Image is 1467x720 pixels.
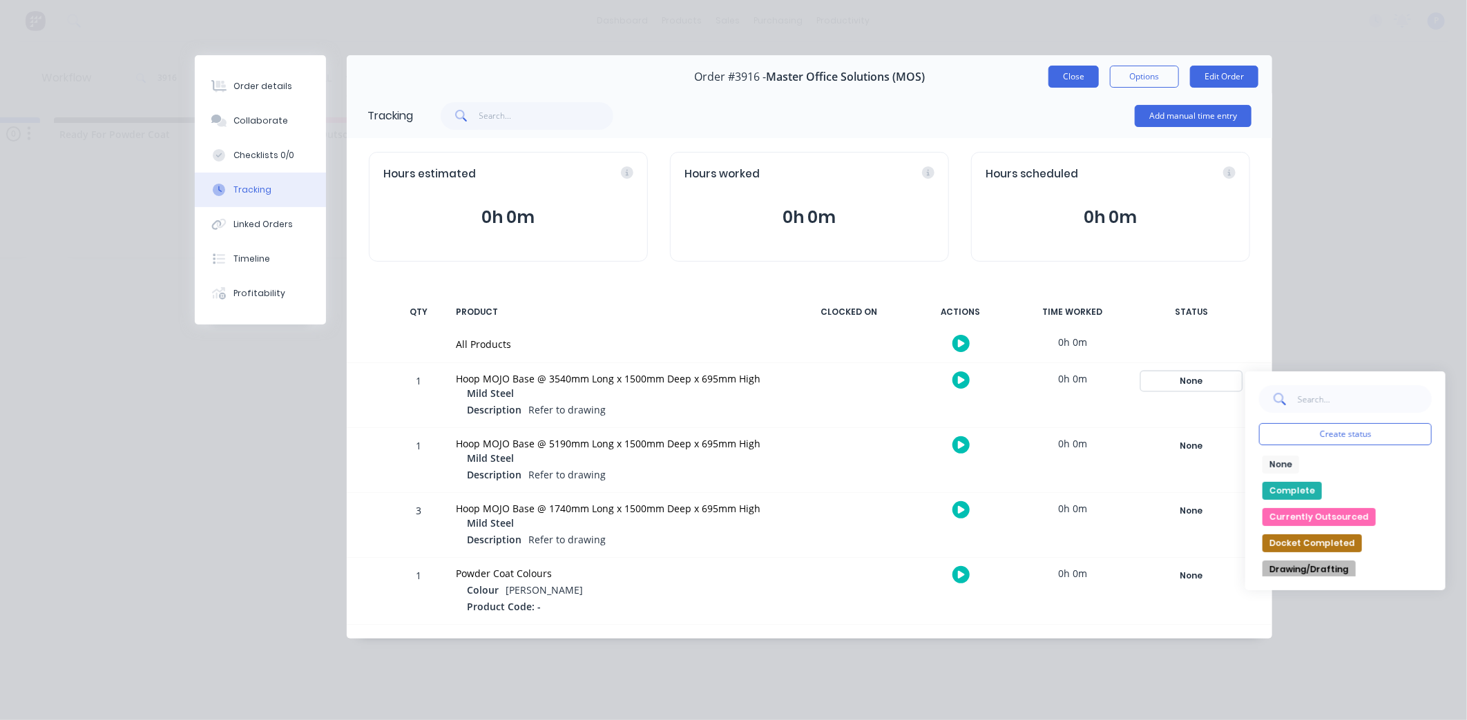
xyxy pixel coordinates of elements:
div: Powder Coat Colours [456,566,780,581]
div: 1 [398,560,439,624]
div: None [1142,567,1241,585]
span: Description [467,467,521,482]
span: Hours scheduled [986,166,1078,182]
div: 0h 0m [1021,363,1124,394]
div: PRODUCT [448,298,789,327]
span: Description [467,532,521,547]
button: None [1141,501,1242,520]
button: Tracking [195,173,326,207]
span: Mild Steel [467,386,514,400]
button: Checklists 0/0 [195,138,326,173]
div: QTY [398,298,439,327]
div: Hoop MOJO Base @ 1740mm Long x 1500mm Deep x 695mm High [456,501,780,516]
div: Linked Orders [233,218,293,231]
div: 1 [398,365,439,427]
span: [PERSON_NAME] [506,583,583,596]
div: Tracking [367,108,413,124]
div: Order details [233,80,292,93]
div: 3 [398,495,439,557]
span: Refer to drawing [528,533,606,546]
span: Refer to drawing [528,403,606,416]
div: ACTIONS [909,298,1013,327]
span: Description [467,402,521,417]
div: STATUS [1133,298,1250,327]
span: Hours estimated [383,166,476,182]
span: Master Office Solutions (MOS) [766,70,925,84]
div: Collaborate [233,115,288,127]
span: Mild Steel [467,451,514,465]
div: 0h 0m [1021,558,1124,589]
div: 1 [398,430,439,492]
button: Linked Orders [195,207,326,242]
button: Collaborate [195,104,326,138]
span: Order #3916 - [694,70,766,84]
button: Edit Order [1190,66,1258,88]
input: Search... [1297,385,1432,413]
span: Refer to drawing [528,468,606,481]
button: Close [1048,66,1099,88]
div: Tracking [233,184,271,196]
div: 0h 0m [1021,493,1124,524]
div: Hoop MOJO Base @ 3540mm Long x 1500mm Deep x 695mm High [456,371,780,386]
button: Timeline [195,242,326,276]
button: Order details [195,69,326,104]
div: 0h 0m [1021,327,1124,358]
button: None [1141,566,1242,585]
div: Profitability [233,287,285,300]
div: All Products [456,337,780,351]
button: Profitability [195,276,326,311]
button: 0h 0m [986,204,1236,231]
button: None [1263,456,1299,474]
button: Complete [1263,482,1322,500]
div: 0h 0m [1021,428,1124,459]
span: Colour [467,583,499,597]
div: Timeline [233,253,270,265]
button: None [1141,371,1242,391]
span: Mild Steel [467,516,514,530]
button: Create status [1259,423,1432,445]
div: None [1142,502,1241,520]
button: Options [1110,66,1179,88]
div: Hoop MOJO Base @ 5190mm Long x 1500mm Deep x 695mm High [456,436,780,451]
div: Checklists 0/0 [233,149,294,162]
div: None [1142,437,1241,455]
div: CLOCKED ON [797,298,901,327]
button: 0h 0m [684,204,934,231]
button: Currently Outsourced [1263,508,1376,526]
input: Search... [479,102,614,130]
div: TIME WORKED [1021,298,1124,327]
button: None [1141,436,1242,456]
button: Docket Completed [1263,534,1362,552]
span: Product Code: - [467,599,541,614]
button: Add manual time entry [1135,105,1252,127]
button: Drawing/Drafting [1263,561,1356,578]
span: Hours worked [684,166,760,182]
div: None [1142,372,1241,390]
button: 0h 0m [383,204,633,231]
